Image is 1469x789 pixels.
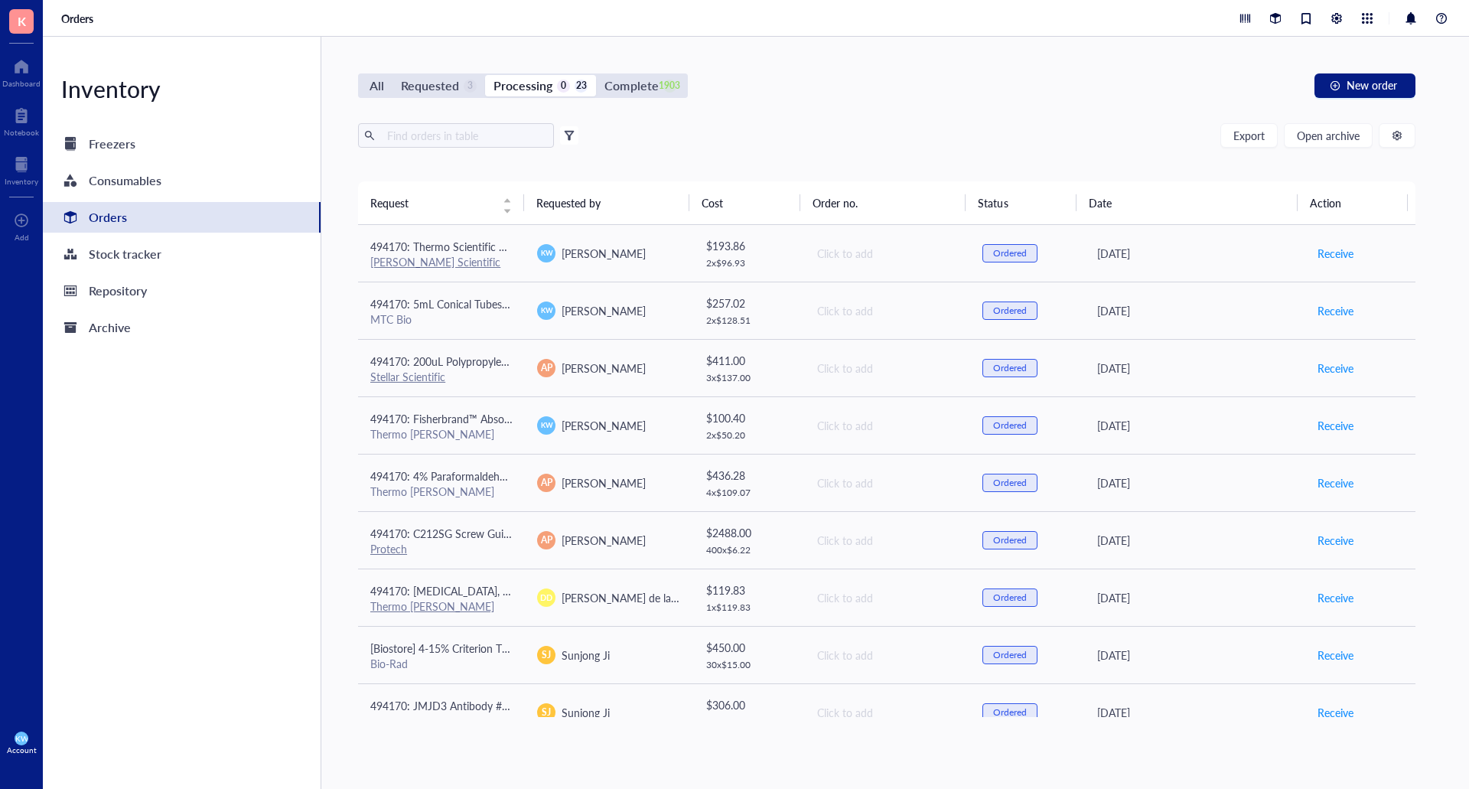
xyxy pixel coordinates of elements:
div: 400 x $ 6.22 [706,544,792,556]
div: $ 100.40 [706,409,792,426]
a: Orders [61,11,96,25]
a: Protech [370,541,407,556]
a: Stellar Scientific [370,369,445,384]
div: [DATE] [1097,360,1292,377]
div: Click to add [817,474,958,491]
div: 0 [557,80,570,93]
td: Click to add [803,396,970,454]
div: CST [370,714,513,728]
span: [PERSON_NAME] [562,246,646,261]
div: Requested [401,75,459,96]
div: $ 411.00 [706,352,792,369]
div: [DATE] [1097,417,1292,434]
div: Stock tracker [89,243,161,265]
td: Click to add [803,511,970,569]
div: Dashboard [2,79,41,88]
div: Processing [493,75,552,96]
div: $ 257.02 [706,295,792,311]
th: Requested by [524,181,690,224]
input: Find orders in table [381,124,548,147]
a: Consumables [43,165,321,196]
div: [DATE] [1097,245,1292,262]
span: 494170: 4% Paraformaldehyde in PBS 1 L [370,468,568,484]
span: SJ [542,648,551,662]
span: 494170: 200uL Polypropylene Gel Loading Tips For Universal Pipettes, RNase and DNase Free, Steril... [370,354,1027,369]
div: [DATE] [1097,532,1292,549]
div: Ordered [993,649,1027,661]
a: Dashboard [2,54,41,88]
span: KW [540,248,552,259]
button: Receive [1317,471,1354,495]
span: [Biostore] 4-15% Criterion TGX Gel 26W 15 µl [370,641,589,656]
div: $ 436.28 [706,467,792,484]
div: 2 x $ 128.51 [706,315,792,327]
div: Inventory [5,177,38,186]
div: Click to add [817,302,958,319]
span: AP [541,533,552,547]
span: Receive [1318,704,1353,721]
button: Receive [1317,700,1354,725]
td: Click to add [803,683,970,741]
div: Consumables [89,170,161,191]
span: [PERSON_NAME] de la [PERSON_NAME] [562,590,758,605]
div: Click to add [817,704,958,721]
span: 494170: C212SG Screw Guide With 020" (.51mm) Hole 1/16" [370,526,665,541]
div: 30 x $ 15.00 [706,659,792,671]
div: [DATE] [1097,647,1292,663]
div: $ 306.00 [706,696,792,713]
span: Receive [1318,474,1353,491]
button: New order [1314,73,1415,98]
div: 3 [464,80,477,93]
div: 4 x $ 109.07 [706,487,792,499]
span: KW [540,305,552,316]
span: K [18,11,26,31]
th: Order no. [800,181,966,224]
div: Click to add [817,647,958,663]
span: Export [1233,129,1265,142]
a: Archive [43,312,321,343]
span: KW [15,734,28,743]
span: Request [370,194,493,211]
span: Sunjong Ji [562,647,610,663]
div: [DATE] [1097,589,1292,606]
div: 3 x $ 137.00 [706,372,792,384]
span: Receive [1318,589,1353,606]
div: Inventory [43,73,321,104]
a: Thermo [PERSON_NAME] [370,598,494,614]
a: Orders [43,202,321,233]
div: Add [15,233,29,242]
div: Ordered [993,534,1027,546]
button: Receive [1317,413,1354,438]
a: Stock tracker [43,239,321,269]
span: Receive [1318,245,1353,262]
div: Thermo [PERSON_NAME] [370,484,513,498]
td: Click to add [803,282,970,339]
div: 1903 [663,80,676,93]
div: 1 x $ 306.00 [706,716,792,729]
div: $ 450.00 [706,639,792,656]
span: [PERSON_NAME] [562,360,646,376]
a: Repository [43,275,321,306]
a: Notebook [4,103,39,137]
span: New order [1347,79,1397,91]
td: Click to add [803,569,970,626]
div: Click to add [817,360,958,377]
div: Ordered [993,362,1027,374]
div: [DATE] [1097,704,1292,721]
div: All [370,75,384,96]
div: $ 119.83 [706,582,792,598]
th: Action [1298,181,1409,224]
button: Receive [1317,528,1354,553]
th: Date [1077,181,1298,224]
span: Sunjong Ji [562,705,610,720]
div: Ordered [993,419,1027,432]
span: 494170: Fisherbrand™ Absorbent Underpads [370,411,584,426]
span: 494170: JMJD3 Antibody #3457 [370,698,526,713]
th: Request [358,181,524,224]
button: Open archive [1284,123,1373,148]
span: [PERSON_NAME] [562,303,646,318]
div: Freezers [89,133,135,155]
td: Click to add [803,454,970,511]
span: AP [541,476,552,490]
div: 2 x $ 50.20 [706,429,792,442]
